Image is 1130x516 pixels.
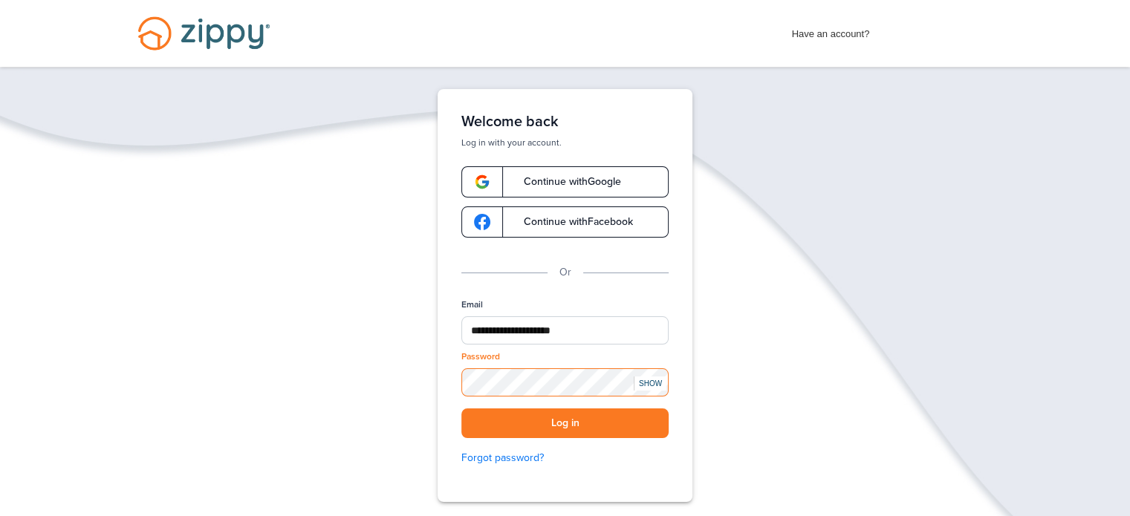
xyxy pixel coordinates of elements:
[461,316,669,344] input: Email
[474,214,490,230] img: google-logo
[461,137,669,148] p: Log in with your account.
[634,376,666,391] div: SHOW
[461,298,483,311] label: Email
[792,19,870,42] span: Have an account?
[559,264,571,281] p: Or
[461,113,669,131] h1: Welcome back
[461,206,669,238] a: google-logoContinue withFacebook
[461,368,669,396] input: Password
[509,217,633,227] span: Continue with Facebook
[461,350,500,363] label: Password
[509,177,621,187] span: Continue with Google
[461,450,669,466] a: Forgot password?
[474,174,490,190] img: google-logo
[461,166,669,197] a: google-logoContinue withGoogle
[461,408,669,439] button: Log in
